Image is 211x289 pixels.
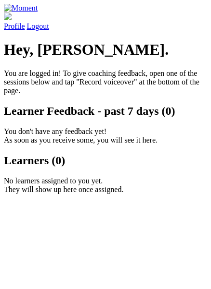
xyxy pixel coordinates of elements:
h2: Learners (0) [4,154,207,167]
p: You are logged in! To give coaching feedback, open one of the sessions below and tap "Record voic... [4,69,207,95]
a: Logout [27,22,49,30]
img: Moment [4,4,38,12]
p: You don't have any feedback yet! As soon as you receive some, you will see it here. [4,127,207,144]
h2: Learner Feedback - past 7 days (0) [4,105,207,118]
a: Profile [4,12,207,30]
img: default_avatar-b4e2223d03051bc43aaaccfb402a43260a3f17acc7fafc1603fdf008d6cba3c9.png [4,12,12,20]
p: No learners assigned to you yet. They will show up here once assigned. [4,177,207,194]
h1: Hey, [PERSON_NAME]. [4,41,207,59]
